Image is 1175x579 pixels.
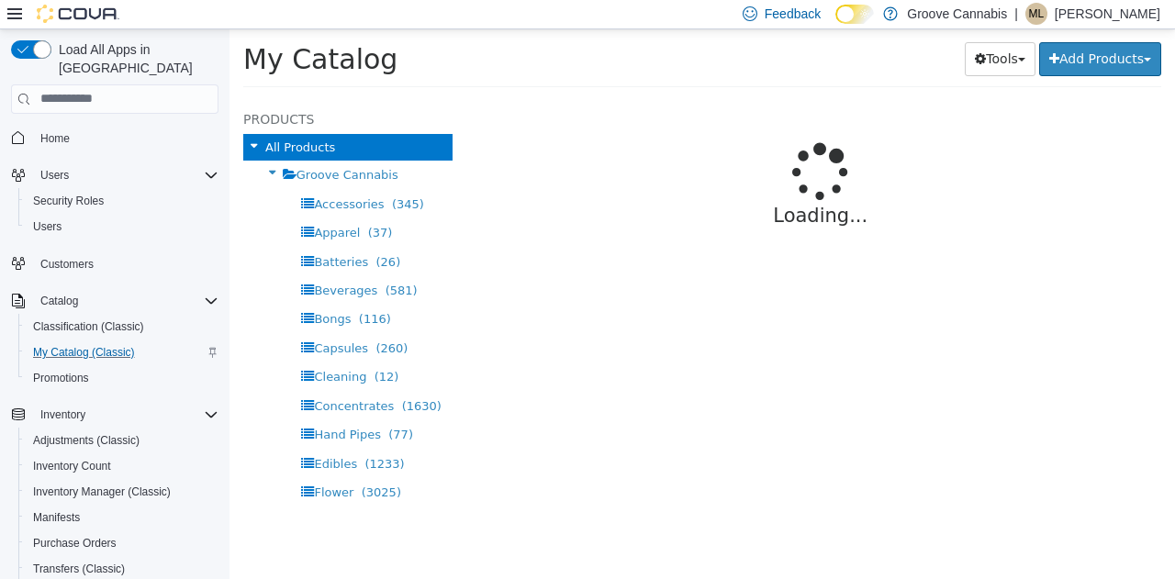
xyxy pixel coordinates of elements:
[1029,3,1045,25] span: ML
[33,459,111,473] span: Inventory Count
[18,188,226,214] button: Security Roles
[26,481,178,503] a: Inventory Manager (Classic)
[129,283,162,296] span: (116)
[33,164,76,186] button: Users
[40,168,69,183] span: Users
[84,456,124,470] span: Flower
[33,536,117,551] span: Purchase Orders
[33,219,62,234] span: Users
[33,127,218,150] span: Home
[132,456,172,470] span: (3025)
[4,162,226,188] button: Users
[4,402,226,428] button: Inventory
[84,428,128,441] span: Edibles
[14,14,168,46] span: My Catalog
[306,173,878,202] p: Loading...
[1025,3,1047,25] div: Michael Langburt
[26,316,218,338] span: Classification (Classic)
[26,429,147,451] a: Adjustments (Classic)
[33,345,135,360] span: My Catalog (Classic)
[156,254,188,268] span: (581)
[162,168,195,182] span: (345)
[33,194,104,208] span: Security Roles
[18,479,226,505] button: Inventory Manager (Classic)
[84,226,139,239] span: Batteries
[33,253,101,275] a: Customers
[139,196,163,210] span: (37)
[40,131,70,146] span: Home
[33,371,89,385] span: Promotions
[18,340,226,365] button: My Catalog (Classic)
[36,111,106,125] span: All Products
[40,407,85,422] span: Inventory
[14,79,223,101] h5: Products
[84,196,130,210] span: Apparel
[26,532,218,554] span: Purchase Orders
[26,216,218,238] span: Users
[26,429,218,451] span: Adjustments (Classic)
[33,290,218,312] span: Catalog
[26,481,218,503] span: Inventory Manager (Classic)
[26,190,111,212] a: Security Roles
[135,428,174,441] span: (1233)
[33,484,171,499] span: Inventory Manager (Classic)
[18,365,226,391] button: Promotions
[907,3,1007,25] p: Groove Cannabis
[146,312,178,326] span: (260)
[26,455,218,477] span: Inventory Count
[4,288,226,314] button: Catalog
[33,404,93,426] button: Inventory
[26,341,218,363] span: My Catalog (Classic)
[810,13,932,47] button: Add Products
[835,5,874,24] input: Dark Mode
[735,13,806,47] button: Tools
[173,370,212,384] span: (1630)
[33,319,144,334] span: Classification (Classic)
[84,168,154,182] span: Accessories
[67,139,169,152] span: Groove Cannabis
[145,340,170,354] span: (12)
[84,283,121,296] span: Bongs
[33,433,140,448] span: Adjustments (Classic)
[84,340,137,354] span: Cleaning
[33,252,218,275] span: Customers
[84,370,164,384] span: Concentrates
[26,455,118,477] a: Inventory Count
[33,128,77,150] a: Home
[51,40,218,77] span: Load All Apps in [GEOGRAPHIC_DATA]
[26,190,218,212] span: Security Roles
[37,5,119,23] img: Cova
[1055,3,1160,25] p: [PERSON_NAME]
[33,290,85,312] button: Catalog
[40,294,78,308] span: Catalog
[26,316,151,338] a: Classification (Classic)
[18,505,226,530] button: Manifests
[4,125,226,151] button: Home
[33,164,218,186] span: Users
[26,507,87,529] a: Manifests
[18,314,226,340] button: Classification (Classic)
[26,216,69,238] a: Users
[26,367,96,389] a: Promotions
[18,428,226,453] button: Adjustments (Classic)
[26,532,124,554] a: Purchase Orders
[84,398,151,412] span: Hand Pipes
[33,510,80,525] span: Manifests
[4,251,226,277] button: Customers
[26,507,218,529] span: Manifests
[84,312,139,326] span: Capsules
[18,214,226,239] button: Users
[765,5,821,23] span: Feedback
[26,341,142,363] a: My Catalog (Classic)
[84,254,148,268] span: Beverages
[159,398,184,412] span: (77)
[1014,3,1018,25] p: |
[33,404,218,426] span: Inventory
[18,530,226,556] button: Purchase Orders
[147,226,172,239] span: (26)
[18,453,226,479] button: Inventory Count
[26,367,218,389] span: Promotions
[33,562,125,576] span: Transfers (Classic)
[40,257,94,272] span: Customers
